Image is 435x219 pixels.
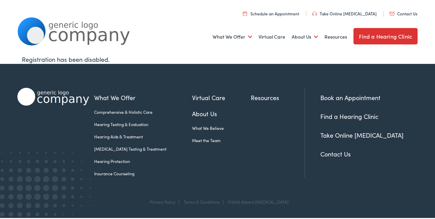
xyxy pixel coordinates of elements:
[94,170,192,177] a: Insurance Counseling
[94,109,192,115] a: Comprehensive & Holistic Care
[312,11,377,16] a: Take Online [MEDICAL_DATA]
[17,88,89,106] img: Alpaca Audiology
[192,109,251,118] a: About Us
[390,12,394,15] img: utility icon
[150,199,175,205] a: Privacy Policy
[390,11,417,16] a: Contact Us
[292,24,318,50] a: About Us
[320,93,380,102] a: Book an Appointment
[224,200,289,204] div: ©2025 Alpaca [MEDICAL_DATA]
[94,158,192,164] a: Hearing Protection
[184,199,220,205] a: Terms & Conditions
[320,131,404,139] a: Take Online [MEDICAL_DATA]
[94,93,192,102] a: What We Offer
[94,134,192,140] a: Hearing Aids & Treatment
[192,125,251,131] a: What We Believe
[243,11,247,16] img: utility icon
[22,55,414,64] div: Registration has been disabled.
[243,11,299,16] a: Schedule an Appointment
[213,24,252,50] a: What We Offer
[324,24,347,50] a: Resources
[259,24,285,50] a: Virtual Care
[94,121,192,127] a: Hearing Testing & Evaluation
[251,93,305,102] a: Resources
[353,28,418,44] a: Find a Hearing Clinic
[312,12,317,16] img: utility icon
[192,137,251,143] a: Meet the Team
[320,150,351,158] a: Contact Us
[192,93,251,102] a: Virtual Care
[94,146,192,152] a: [MEDICAL_DATA] Testing & Treatment
[320,112,378,121] a: Find a Hearing Clinic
